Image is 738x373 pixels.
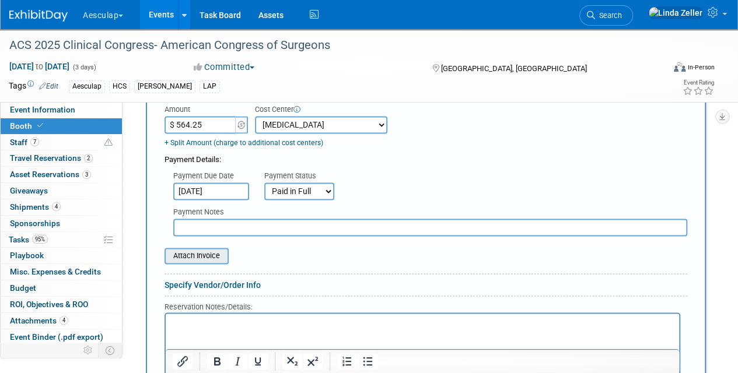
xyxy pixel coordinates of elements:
span: Travel Reservations [10,153,93,163]
span: Potential Scheduling Conflict -- at least one attendee is tagged in another overlapping event. [104,138,113,148]
span: [GEOGRAPHIC_DATA], [GEOGRAPHIC_DATA] [440,64,586,73]
td: Toggle Event Tabs [99,343,123,358]
span: Event Binder (.pdf export) [10,332,103,342]
button: Bold [207,353,227,370]
span: Playbook [10,251,44,260]
div: Payment Due Date [173,171,247,182]
span: Booth [10,121,46,131]
a: Budget [1,280,122,296]
span: (3 days) [72,64,96,71]
a: Event Information [1,102,122,118]
div: Aesculap [69,80,105,93]
img: ExhibitDay [9,10,68,22]
button: Underline [248,353,268,370]
a: Event Binder (.pdf export) [1,329,122,345]
a: Misc. Expenses & Credits [1,264,122,280]
span: 95% [32,235,48,244]
span: Budget [10,283,36,293]
div: Cost Center [255,104,387,116]
a: Tasks95% [1,232,122,248]
i: Booth reservation complete [37,122,43,129]
button: Italic [228,353,247,370]
span: to [34,62,45,71]
button: Bullet list [358,353,377,370]
iframe: Rich Text Area [166,314,679,358]
a: Specify Vendor/Order Info [165,280,261,290]
a: Booth [1,118,122,134]
div: Payment Details: [165,148,687,166]
button: Insert/edit link [173,353,193,370]
div: HCS [109,80,130,93]
span: 2 [84,154,93,163]
a: Shipments4 [1,199,122,215]
div: Event Rating [683,80,714,86]
a: Asset Reservations3 [1,167,122,182]
button: Committed [190,61,259,73]
div: Amount [165,104,249,116]
div: [PERSON_NAME] [134,80,195,93]
a: Edit [39,82,58,90]
td: Tags [9,80,58,93]
img: Linda Zeller [648,6,703,19]
a: Travel Reservations2 [1,150,122,166]
span: 3 [82,170,91,179]
span: Attachments [10,316,68,325]
button: Numbered list [337,353,357,370]
span: Giveaways [10,186,48,195]
span: Search [595,11,622,20]
div: LAP [200,80,220,93]
td: Personalize Event Tab Strip [78,343,99,358]
a: Giveaways [1,183,122,199]
a: ROI, Objectives & ROO [1,297,122,312]
span: Asset Reservations [10,170,91,179]
span: Tasks [9,235,48,244]
div: Payment Status [264,171,342,182]
span: [DATE] [DATE] [9,61,70,72]
span: Shipments [10,202,61,212]
span: Event Information [10,105,75,114]
button: Superscript [303,353,323,370]
div: Reservation Notes/Details: [165,301,680,312]
a: Attachments4 [1,313,122,329]
span: 7 [30,138,39,146]
span: Misc. Expenses & Credits [10,267,101,276]
span: 4 [60,316,68,325]
a: Playbook [1,248,122,263]
span: 4 [52,202,61,211]
a: + Split Amount (charge to additional cost centers) [165,139,323,147]
a: Sponsorships [1,216,122,231]
div: Event Format [611,61,715,78]
a: Search [579,5,633,26]
button: Subscript [282,353,302,370]
span: Staff [10,138,39,147]
div: ACS 2025 Clinical Congress- American Congress of Surgeons [5,35,655,56]
div: Payment Notes [173,207,687,219]
img: Format-Inperson.png [674,62,685,72]
span: ROI, Objectives & ROO [10,300,88,309]
span: Sponsorships [10,219,60,228]
a: Staff7 [1,135,122,150]
div: In-Person [687,63,715,72]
